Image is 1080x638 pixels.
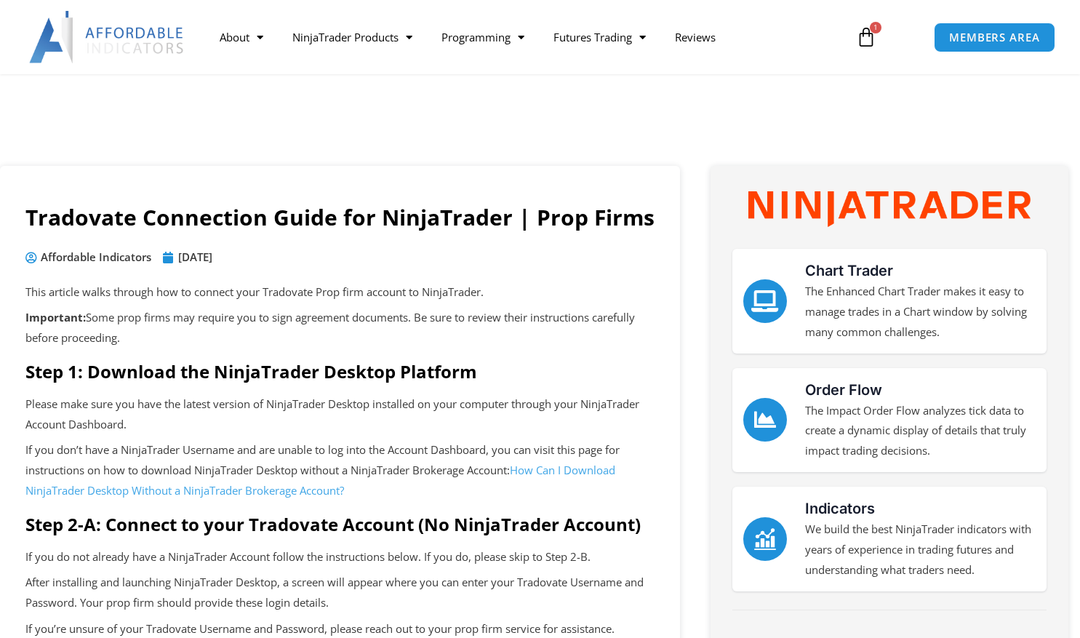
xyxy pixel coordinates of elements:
p: This article walks through how to connect your Tradovate Prop firm account to NinjaTrader. [25,282,655,303]
p: Please make sure you have the latest version of NinjaTrader Desktop installed on your computer th... [25,394,655,435]
a: MEMBERS AREA [934,23,1055,52]
p: We build the best NinjaTrader indicators with years of experience in trading futures and understa... [805,519,1036,581]
span: 1 [870,22,881,33]
a: Chart Trader [743,279,787,323]
a: Programming [427,20,539,54]
a: Indicators [805,500,875,517]
a: Order Flow [743,398,787,442]
a: Indicators [743,517,787,561]
h2: Step 1: Download the NinjaTrader Desktop Platform [25,360,655,383]
h2: Step 2-A: Connect to your Tradovate Account (No NinjaTrader Account) [25,513,655,535]
a: Reviews [660,20,730,54]
p: If you don’t have a NinjaTrader Username and are unable to log into the Account Dashboard, you ca... [25,440,655,501]
time: [DATE] [178,250,212,264]
p: The Enhanced Chart Trader makes it easy to manage trades in a Chart window by solving many common... [805,282,1036,343]
a: Order Flow [805,381,882,399]
h1: Tradovate Connection Guide for NinjaTrader | Prop Firms [25,202,655,233]
img: LogoAI | Affordable Indicators – NinjaTrader [29,11,185,63]
strong: Important: [25,310,86,324]
span: Affordable Indicators [37,247,151,268]
span: MEMBERS AREA [949,32,1040,43]
p: The Impact Order Flow analyzes tick data to create a dynamic display of details that truly impact... [805,401,1036,462]
img: NinjaTrader Wordmark color RGB | Affordable Indicators – NinjaTrader [748,191,1031,227]
a: 1 [834,16,898,58]
a: About [205,20,278,54]
a: Chart Trader [805,262,893,279]
a: Futures Trading [539,20,660,54]
a: NinjaTrader Products [278,20,427,54]
p: After installing and launching NinjaTrader Desktop, a screen will appear where you can enter your... [25,573,655,613]
p: Some prop firms may require you to sign agreement documents. Be sure to review their instructions... [25,308,655,348]
a: How Can I Download NinjaTrader Desktop Without a NinjaTrader Brokerage Account? [25,463,615,498]
p: If you do not already have a NinjaTrader Account follow the instructions below. If you do, please... [25,547,655,567]
nav: Menu [205,20,842,54]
